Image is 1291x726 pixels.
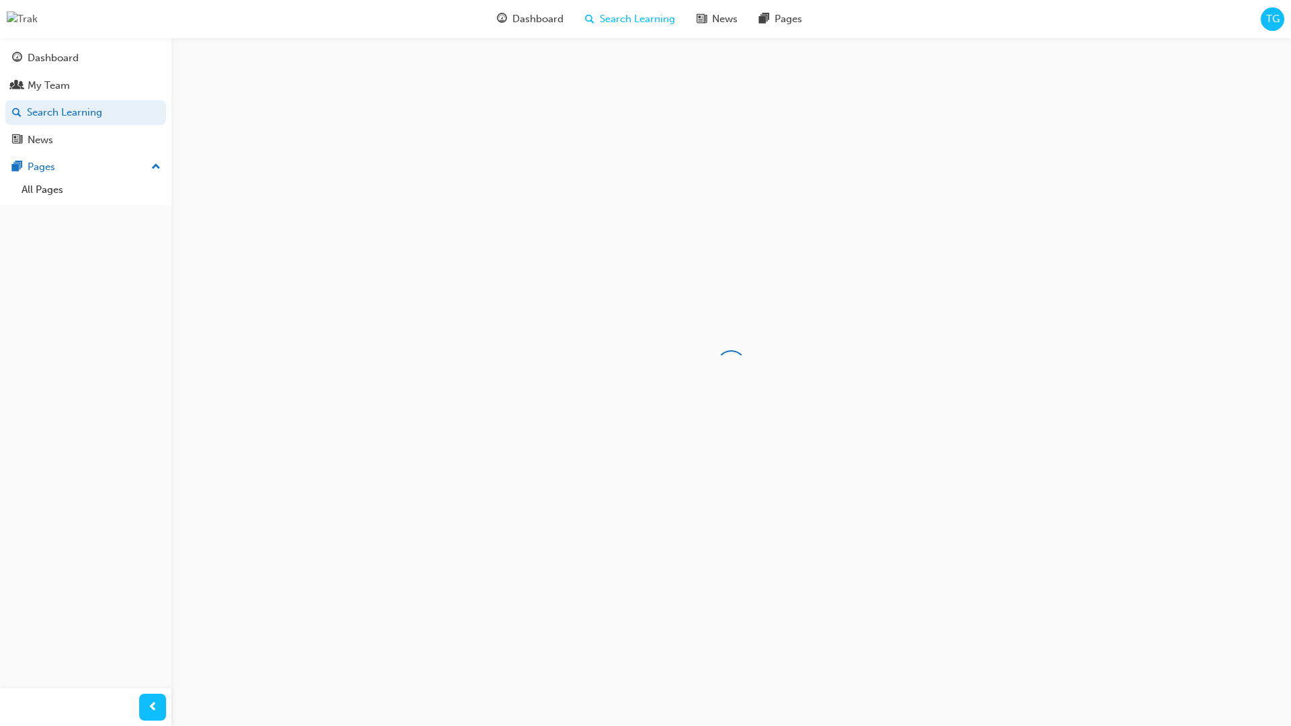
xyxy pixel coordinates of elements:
[12,134,22,147] span: news-icon
[7,11,38,27] img: Trak
[12,80,22,92] span: people-icon
[28,50,79,66] div: Dashboard
[759,11,769,28] span: pages-icon
[574,5,686,33] a: search-iconSearch Learning
[28,159,55,175] div: Pages
[748,5,813,33] a: pages-iconPages
[12,161,22,173] span: pages-icon
[28,132,53,148] div: News
[16,179,166,200] a: All Pages
[5,155,166,179] button: Pages
[497,11,507,28] span: guage-icon
[512,11,563,27] span: Dashboard
[1266,11,1280,27] span: TG
[600,11,675,27] span: Search Learning
[12,107,22,119] span: search-icon
[151,159,161,176] span: up-icon
[12,52,22,65] span: guage-icon
[28,78,70,93] div: My Team
[148,699,158,716] span: prev-icon
[686,5,748,33] a: news-iconNews
[585,11,594,28] span: search-icon
[697,11,707,28] span: news-icon
[5,128,166,153] a: News
[5,46,166,71] a: Dashboard
[5,73,166,98] a: My Team
[486,5,574,33] a: guage-iconDashboard
[775,11,802,27] span: Pages
[712,11,738,27] span: News
[1261,7,1284,31] button: TG
[5,100,166,125] a: Search Learning
[5,43,166,155] button: DashboardMy TeamSearch LearningNews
